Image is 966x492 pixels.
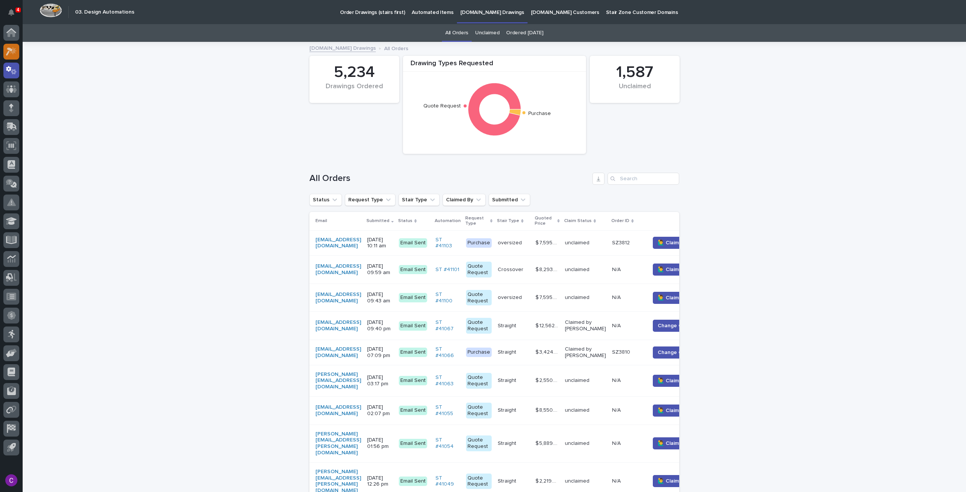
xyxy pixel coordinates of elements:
span: 🙋‍♂️ Claim Order [658,266,695,273]
div: Email Sent [399,348,427,357]
a: ST #41063 [435,374,460,387]
p: Email [315,217,327,225]
div: Unclaimed [603,83,667,98]
p: N/A [612,439,622,447]
p: Status [398,217,412,225]
div: Quote Request [466,373,492,389]
p: $ 8,293.00 [535,265,560,273]
button: 🙋‍♂️ Claim Order [653,375,700,387]
p: $ 7,595.00 [535,293,560,301]
p: [DATE] 09:40 pm [367,319,393,332]
p: N/A [612,321,622,329]
p: Order ID [611,217,629,225]
p: $ 3,424.00 [535,348,560,356]
tr: [EMAIL_ADDRESS][DOMAIN_NAME] [DATE] 09:43 amEmail SentST #41100 Quote Requestoversizedoversized $... [309,284,714,312]
button: Change Claimer [653,346,702,359]
button: Notifications [3,5,19,20]
tr: [PERSON_NAME][EMAIL_ADDRESS][PERSON_NAME][DOMAIN_NAME] [DATE] 01:56 pmEmail SentST #41054 Quote R... [309,425,714,462]
div: Quote Request [466,435,492,451]
a: [EMAIL_ADDRESS][DOMAIN_NAME] [315,263,361,276]
p: [DATE] 09:59 am [367,263,393,276]
p: N/A [612,293,622,301]
a: [EMAIL_ADDRESS][DOMAIN_NAME] [315,291,361,304]
a: [EMAIL_ADDRESS][DOMAIN_NAME] [315,404,361,417]
a: ST #41055 [435,404,460,417]
span: 🙋‍♂️ Claim Order [658,294,695,302]
button: 🙋‍♂️ Claim Order [653,237,700,249]
a: Unclaimed [475,24,499,42]
span: 🙋‍♂️ Claim Order [658,407,695,414]
a: [EMAIL_ADDRESS][DOMAIN_NAME] [315,346,361,359]
p: [DATE] 03:17 pm [367,374,393,387]
button: Status [309,194,342,206]
p: $ 2,550.00 [535,376,560,384]
div: Email Sent [399,376,427,385]
span: 🙋‍♂️ Claim Order [658,440,695,447]
text: Quote Request [423,103,461,109]
p: oversized [498,293,523,301]
p: unclaimed [565,407,606,414]
p: 4 [17,7,19,12]
div: Notifications4 [9,9,19,21]
p: N/A [612,406,622,414]
div: Drawing Types Requested [403,60,586,72]
p: All Orders [384,44,408,52]
p: Claim Status [564,217,592,225]
div: Email Sent [399,238,427,248]
span: 🙋‍♂️ Claim Order [658,239,695,247]
a: [PERSON_NAME][EMAIL_ADDRESS][PERSON_NAME][DOMAIN_NAME] [315,431,361,456]
p: unclaimed [565,377,606,384]
p: [DATE] 09:43 am [367,291,393,304]
p: Stair Type [497,217,519,225]
button: 🙋‍♂️ Claim Order [653,292,700,304]
input: Search [608,173,679,185]
a: [DOMAIN_NAME] Drawings [309,43,376,52]
tr: [PERSON_NAME][EMAIL_ADDRESS][DOMAIN_NAME] [DATE] 03:17 pmEmail SentST #41063 Quote RequestStraigh... [309,365,714,396]
p: Claimed by [PERSON_NAME] [565,346,606,359]
div: 1,587 [603,63,667,82]
p: [DATE] 07:09 pm [367,346,393,359]
span: Change Claimer [658,349,697,356]
p: $ 7,595.00 [535,238,560,246]
p: Straight [498,439,518,447]
div: Email Sent [399,293,427,302]
p: unclaimed [565,240,606,246]
p: $ 8,550.00 [535,406,560,414]
p: N/A [612,376,622,384]
button: Stair Type [398,194,440,206]
span: Change Claimer [658,322,697,330]
p: oversized [498,238,523,246]
a: ST #41101 [435,267,459,273]
a: ST #41067 [435,319,460,332]
a: Ordered [DATE] [506,24,543,42]
p: $ 12,562.00 [535,321,560,329]
p: unclaimed [565,440,606,447]
p: SZ3810 [612,348,632,356]
p: unclaimed [565,478,606,484]
tr: [EMAIL_ADDRESS][DOMAIN_NAME] [DATE] 07:09 pmEmail SentST #41066 PurchaseStraightStraight $ 3,424.... [309,340,714,365]
tr: [EMAIL_ADDRESS][DOMAIN_NAME] [DATE] 09:59 amEmail SentST #41101 Quote RequestCrossoverCrossover $... [309,256,714,284]
button: 🙋‍♂️ Claim Order [653,405,700,417]
a: ST #41100 [435,291,460,304]
p: N/A [612,265,622,273]
a: ST #41103 [435,237,460,250]
img: Workspace Logo [40,3,62,17]
p: [DATE] 01:56 pm [367,437,393,450]
h2: 03. Design Automations [75,9,134,15]
div: Quote Request [466,403,492,418]
p: Submitted [366,217,389,225]
div: Email Sent [399,439,427,448]
p: Claimed by [PERSON_NAME] [565,319,606,332]
p: [DATE] 12:26 pm [367,475,393,488]
p: N/A [612,477,622,484]
p: Automation [435,217,461,225]
a: ST #41066 [435,346,460,359]
p: unclaimed [565,294,606,301]
a: [PERSON_NAME][EMAIL_ADDRESS][DOMAIN_NAME] [315,371,361,390]
p: Request Type [465,214,488,228]
span: 🙋‍♂️ Claim Order [658,477,695,485]
a: ST #41049 [435,475,460,488]
p: Straight [498,477,518,484]
p: SZ3812 [612,238,631,246]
